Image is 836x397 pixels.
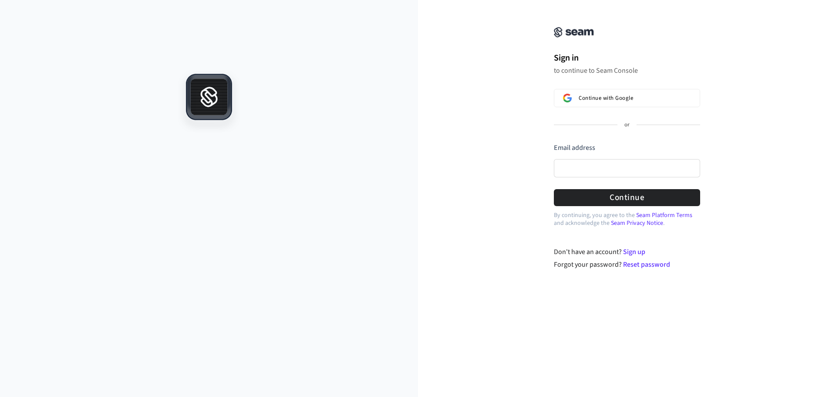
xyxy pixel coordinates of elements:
button: Continue [554,189,700,206]
a: Sign up [623,247,645,257]
h1: Sign in [554,51,700,64]
img: Sign in with Google [563,94,572,102]
p: By continuing, you agree to the and acknowledge the . [554,211,700,227]
button: Sign in with GoogleContinue with Google [554,89,700,107]
a: Seam Platform Terms [636,211,692,220]
a: Reset password [623,260,670,269]
div: Forgot your password? [554,259,701,270]
span: Continue with Google [579,95,633,102]
div: Don't have an account? [554,247,701,257]
img: Seam Console [554,27,594,37]
p: to continue to Seam Console [554,66,700,75]
label: Email address [554,143,595,153]
a: Seam Privacy Notice [611,219,663,227]
p: or [624,121,630,129]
